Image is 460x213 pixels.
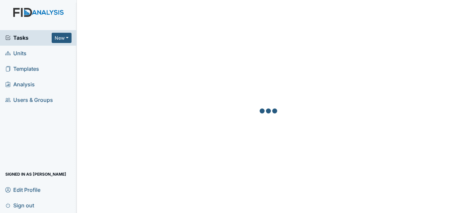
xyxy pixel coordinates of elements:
[5,95,53,105] span: Users & Groups
[5,34,52,42] a: Tasks
[52,33,72,43] button: New
[5,169,66,179] span: Signed in as [PERSON_NAME]
[5,79,35,90] span: Analysis
[5,48,26,59] span: Units
[5,200,34,210] span: Sign out
[5,185,40,195] span: Edit Profile
[5,64,39,74] span: Templates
